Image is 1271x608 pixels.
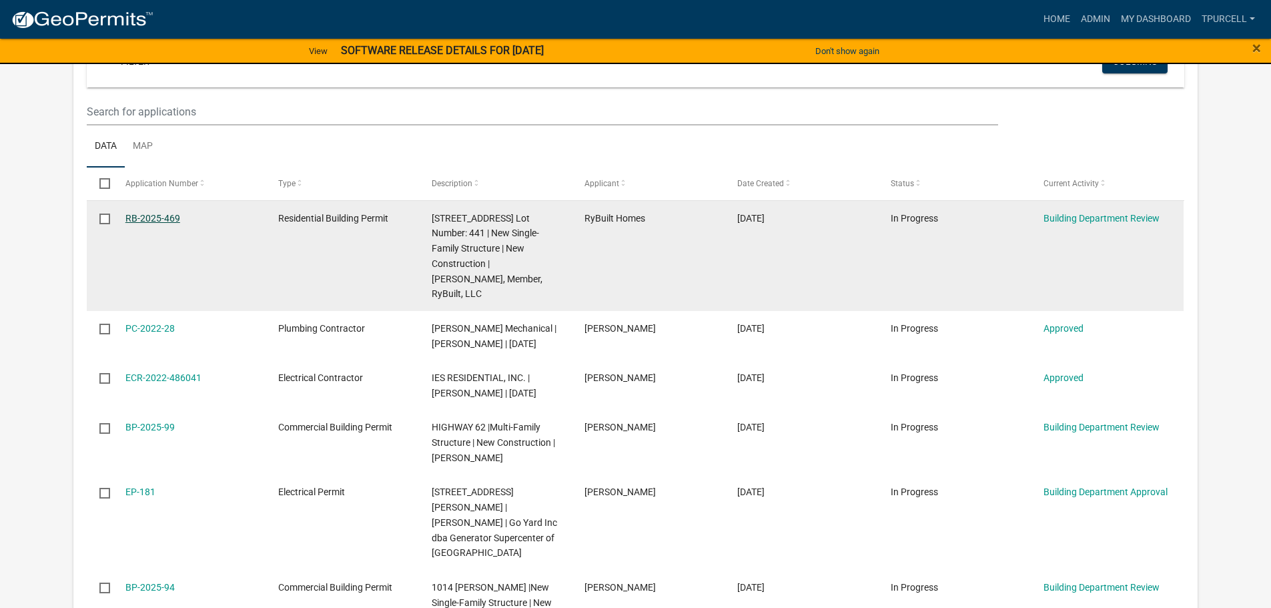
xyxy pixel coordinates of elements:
[1043,372,1084,383] a: Approved
[1043,213,1160,224] a: Building Department Review
[432,213,542,300] span: 7836 LINNWOOD CIRCLE Lot Number: 441 | New Single-Family Structure | New Construction | Ryan Hods...
[584,213,645,224] span: RyBuilt Homes
[125,372,201,383] a: ECR-2022-486041
[278,487,345,497] span: Electrical Permit
[584,422,656,432] span: Andrea Kirkpatrick
[584,582,656,593] span: Emily Estes
[737,323,765,334] span: 10/03/2025
[891,582,938,593] span: In Progress
[584,179,619,188] span: Applicant
[432,422,555,463] span: HIGHWAY 62 |Multi-Family Structure | New Construction | Andrea Kirkpatrick
[737,487,765,497] span: 09/26/2025
[266,168,418,200] datatable-header-cell: Type
[891,323,938,334] span: In Progress
[432,487,557,558] span: 7720 BETHANY RD | Jenifer | Go Yard Inc dba Generator Supercenter of Louisville
[304,40,333,62] a: View
[1252,40,1261,56] button: Close
[878,168,1031,200] datatable-header-cell: Status
[725,168,877,200] datatable-header-cell: Date Created
[1031,168,1184,200] datatable-header-cell: Current Activity
[584,372,656,383] span: Babak Noory
[278,213,388,224] span: Residential Building Permit
[125,487,155,497] a: EP-181
[87,125,125,168] a: Data
[432,323,556,349] span: Koch Mechanical | Deanna Jackson | 05/01/2026
[891,179,914,188] span: Status
[737,213,765,224] span: 10/06/2025
[1116,7,1196,32] a: My Dashboard
[1043,422,1160,432] a: Building Department Review
[125,125,161,168] a: Map
[737,422,765,432] span: 09/30/2025
[125,323,175,334] a: PC-2022-28
[1252,39,1261,57] span: ×
[125,582,175,593] a: BP-2025-94
[432,179,472,188] span: Description
[891,213,938,224] span: In Progress
[278,179,296,188] span: Type
[278,372,363,383] span: Electrical Contractor
[891,372,938,383] span: In Progress
[1043,179,1099,188] span: Current Activity
[418,168,571,200] datatable-header-cell: Description
[737,582,765,593] span: 07/11/2025
[278,422,392,432] span: Commercial Building Permit
[278,582,392,593] span: Commercial Building Permit
[891,422,938,432] span: In Progress
[432,372,536,398] span: IES RESIDENTIAL, INC. | Babak Noory | 12/31/2025
[1038,7,1076,32] a: Home
[1196,7,1260,32] a: Tpurcell
[1043,582,1160,593] a: Building Department Review
[584,487,656,497] span: Jenifer
[125,422,175,432] a: BP-2025-99
[278,323,365,334] span: Plumbing Contractor
[87,98,997,125] input: Search for applications
[737,372,765,383] span: 09/30/2025
[1076,7,1116,32] a: Admin
[125,213,180,224] a: RB-2025-469
[1043,487,1168,497] a: Building Department Approval
[113,168,266,200] datatable-header-cell: Application Number
[737,179,784,188] span: Date Created
[87,168,112,200] datatable-header-cell: Select
[891,487,938,497] span: In Progress
[584,323,656,334] span: Deanna Jackson
[810,40,885,62] button: Don't show again
[341,44,544,57] strong: SOFTWARE RELEASE DETAILS FOR [DATE]
[572,168,725,200] datatable-header-cell: Applicant
[125,179,198,188] span: Application Number
[1043,323,1084,334] a: Approved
